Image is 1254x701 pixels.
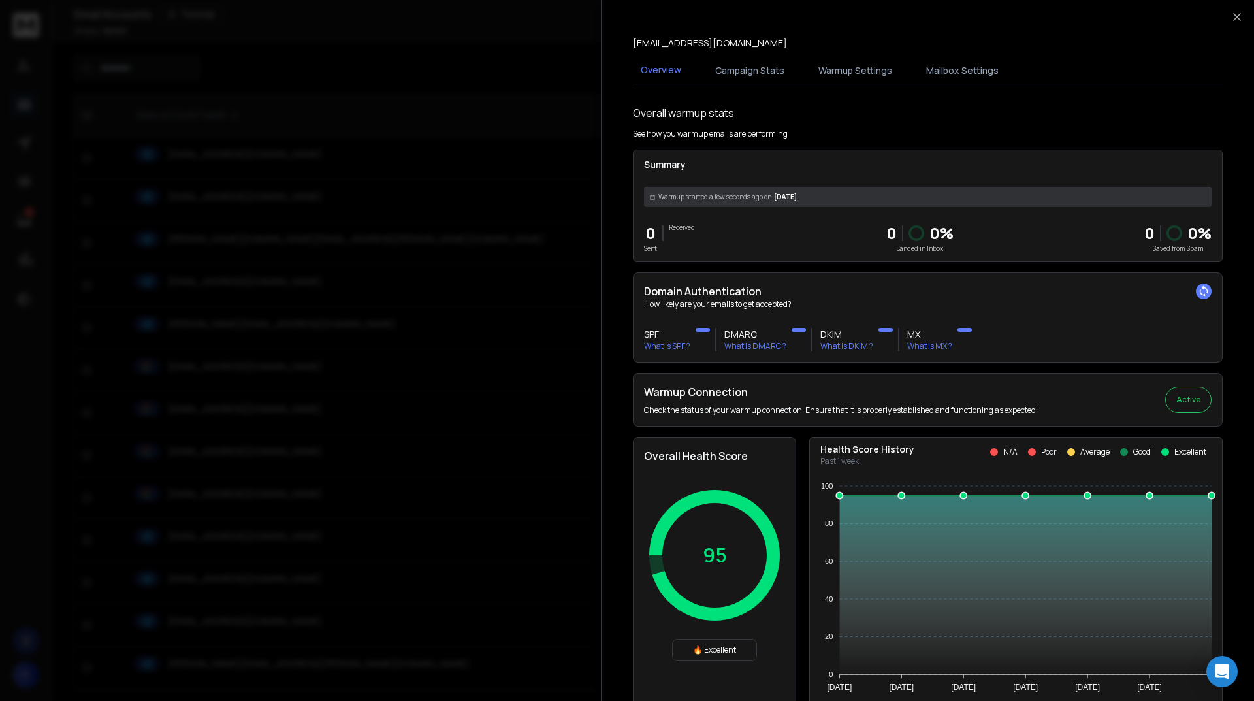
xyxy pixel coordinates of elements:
[886,223,897,244] p: 0
[644,384,1038,400] h2: Warmup Connection
[707,56,792,85] button: Campaign Stats
[825,519,833,527] tspan: 80
[644,187,1212,207] div: [DATE]
[1144,222,1155,244] strong: 0
[644,448,785,464] h2: Overall Health Score
[633,105,734,121] h1: Overall warmup stats
[1187,223,1212,244] p: 0 %
[1174,447,1206,457] p: Excellent
[658,192,771,202] span: Warmup started a few seconds ago on
[811,56,900,85] button: Warmup Settings
[633,129,788,139] p: See how you warmup emails are performing
[1003,447,1018,457] p: N/A
[825,557,833,565] tspan: 60
[951,683,976,692] tspan: [DATE]
[820,328,873,341] h3: DKIM
[703,544,727,567] p: 95
[633,37,787,50] p: [EMAIL_ADDRESS][DOMAIN_NAME]
[1206,656,1238,687] div: Open Intercom Messenger
[1013,683,1038,692] tspan: [DATE]
[907,328,952,341] h3: MX
[821,482,833,490] tspan: 100
[672,639,757,661] div: 🔥 Excellent
[918,56,1006,85] button: Mailbox Settings
[1144,244,1212,253] p: Saved from Spam
[644,158,1212,171] p: Summary
[644,299,1212,310] p: How likely are your emails to get accepted?
[669,223,695,233] p: Received
[1080,447,1110,457] p: Average
[886,244,954,253] p: Landed in Inbox
[644,223,657,244] p: 0
[1075,683,1100,692] tspan: [DATE]
[724,341,786,351] p: What is DMARC ?
[825,595,833,603] tspan: 40
[644,284,1212,299] h2: Domain Authentication
[889,683,914,692] tspan: [DATE]
[829,670,833,678] tspan: 0
[644,328,690,341] h3: SPF
[1041,447,1057,457] p: Poor
[1133,447,1151,457] p: Good
[825,632,833,640] tspan: 20
[724,328,786,341] h3: DMARC
[1137,683,1162,692] tspan: [DATE]
[644,341,690,351] p: What is SPF ?
[827,683,852,692] tspan: [DATE]
[820,341,873,351] p: What is DKIM ?
[644,405,1038,416] p: Check the status of your warmup connection. Ensure that it is properly established and functionin...
[820,443,914,456] p: Health Score History
[907,341,952,351] p: What is MX ?
[929,223,954,244] p: 0 %
[644,244,657,253] p: Sent
[1165,387,1212,413] button: Active
[820,456,914,466] p: Past 1 week
[633,56,689,86] button: Overview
